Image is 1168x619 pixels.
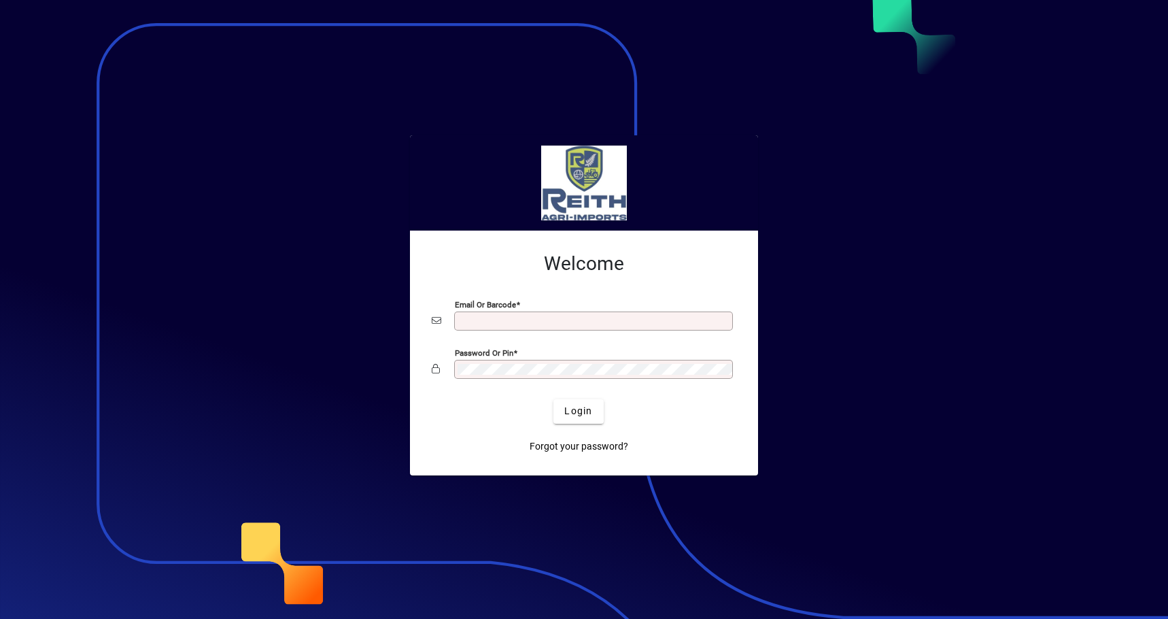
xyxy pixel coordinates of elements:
h2: Welcome [432,252,736,275]
button: Login [553,399,603,424]
span: Login [564,404,592,418]
a: Forgot your password? [524,435,634,459]
mat-label: Password or Pin [455,348,513,357]
span: Forgot your password? [530,439,628,454]
mat-label: Email or Barcode [455,299,516,309]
